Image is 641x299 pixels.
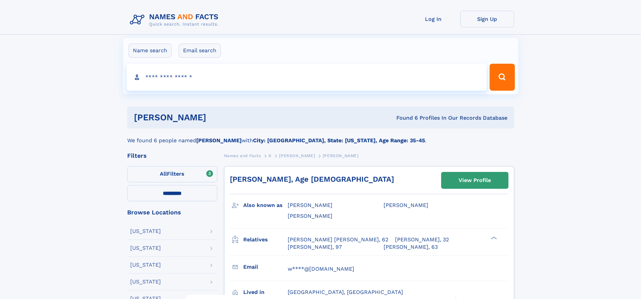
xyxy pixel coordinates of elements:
[127,153,217,159] div: Filters
[160,171,167,177] span: All
[130,229,161,234] div: [US_STATE]
[127,209,217,215] div: Browse Locations
[127,11,224,29] img: Logo Names and Facts
[395,236,449,243] a: [PERSON_NAME], 32
[384,243,438,251] a: [PERSON_NAME], 63
[127,166,217,182] label: Filters
[127,64,487,91] input: search input
[230,175,394,183] a: [PERSON_NAME], Age [DEMOGRAPHIC_DATA]
[288,243,342,251] a: [PERSON_NAME], 97
[243,234,288,245] h3: Relatives
[243,287,288,298] h3: Lived in
[243,261,288,273] h3: Email
[489,236,497,240] div: ❯
[279,151,315,160] a: [PERSON_NAME]
[460,11,514,27] a: Sign Up
[269,153,272,158] span: K
[253,137,425,144] b: City: [GEOGRAPHIC_DATA], State: [US_STATE], Age Range: 35-45
[269,151,272,160] a: K
[441,172,508,188] a: View Profile
[134,113,301,122] h1: [PERSON_NAME]
[490,64,514,91] button: Search Button
[459,173,491,188] div: View Profile
[301,114,507,122] div: Found 6 Profiles In Our Records Database
[224,151,261,160] a: Names and Facts
[179,43,221,58] label: Email search
[127,128,514,145] div: We found 6 people named with .
[130,245,161,251] div: [US_STATE]
[288,213,332,219] span: [PERSON_NAME]
[288,202,332,208] span: [PERSON_NAME]
[129,43,172,58] label: Name search
[279,153,315,158] span: [PERSON_NAME]
[130,279,161,285] div: [US_STATE]
[288,289,403,295] span: [GEOGRAPHIC_DATA], [GEOGRAPHIC_DATA]
[243,200,288,211] h3: Also known as
[130,262,161,268] div: [US_STATE]
[406,11,460,27] a: Log In
[196,137,242,144] b: [PERSON_NAME]
[288,236,388,243] a: [PERSON_NAME] [PERSON_NAME], 62
[384,202,428,208] span: [PERSON_NAME]
[323,153,359,158] span: [PERSON_NAME]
